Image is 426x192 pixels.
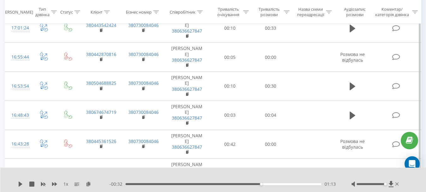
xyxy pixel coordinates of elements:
[1,9,33,15] div: [PERSON_NAME]
[340,138,365,150] span: Розмова не відбулась
[172,144,202,150] a: 380636627847
[11,51,25,63] div: 16:55:44
[339,7,371,17] div: Аудіозапис розмови
[164,101,210,130] td: [PERSON_NAME]
[250,43,291,72] td: 00:00
[164,14,210,43] td: [PERSON_NAME]
[11,109,25,121] div: 16:48:43
[128,51,159,57] a: 380730084046
[374,7,411,17] div: Коментар/категорія дзвінка
[340,51,365,63] span: Розмова не відбулась
[210,159,250,188] td: 00:21
[340,167,365,179] span: Розмова не відбулась
[164,159,210,188] td: [PERSON_NAME]
[86,167,116,173] a: 380445372400
[172,115,202,121] a: 380636627847
[260,183,262,185] div: Accessibility label
[11,80,25,92] div: 16:53:54
[128,109,159,115] a: 380730084046
[210,43,250,72] td: 00:05
[128,80,159,86] a: 380730084046
[172,28,202,34] a: 380636627847
[11,167,25,179] div: 16:42:35
[250,159,291,188] td: 00:00
[11,22,25,34] div: 17:01:24
[405,156,420,171] div: Open Intercom Messenger
[170,9,195,15] div: Співробітник
[109,181,125,187] span: - 00:32
[86,51,116,57] a: 380442870816
[86,22,116,28] a: 380443542424
[384,183,387,185] div: Accessibility label
[172,57,202,63] a: 380636627847
[128,167,159,173] a: 380730084046
[250,101,291,130] td: 00:04
[324,181,336,187] span: 01:13
[210,72,250,101] td: 00:10
[128,22,159,28] a: 380730084046
[215,7,242,17] div: Тривалість очікування
[60,9,73,15] div: Статус
[63,181,68,187] span: 1 x
[210,14,250,43] td: 00:10
[86,80,116,86] a: 380504688825
[128,138,159,144] a: 380730084046
[210,101,250,130] td: 00:03
[90,9,102,15] div: Клієнт
[250,130,291,159] td: 00:00
[250,72,291,101] td: 00:30
[164,43,210,72] td: [PERSON_NAME]
[35,7,50,17] div: Тип дзвінка
[172,86,202,92] a: 380636627847
[164,130,210,159] td: [PERSON_NAME]
[11,138,25,150] div: 16:43:28
[256,7,282,17] div: Тривалість розмови
[86,138,116,144] a: 380445361526
[164,72,210,101] td: [PERSON_NAME]
[126,9,152,15] div: Бізнес номер
[86,109,116,115] a: 380674674719
[250,14,291,43] td: 00:33
[210,130,250,159] td: 00:42
[297,7,324,17] div: Назва схеми переадресації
